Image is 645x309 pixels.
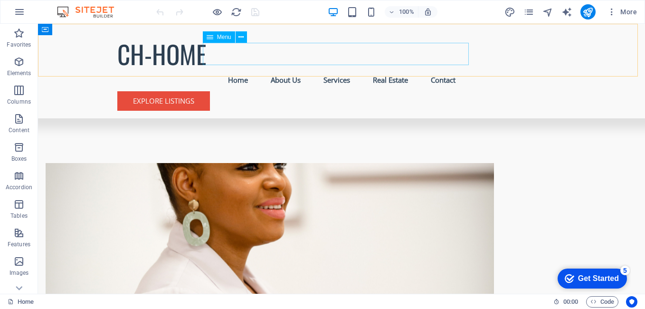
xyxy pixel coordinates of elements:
span: More [607,7,637,17]
i: Navigator [542,7,553,18]
i: Pages (Ctrl+Alt+S) [523,7,534,18]
i: On resize automatically adjust zoom level to fit chosen device. [424,8,432,16]
span: Code [590,296,614,308]
p: Content [9,126,29,134]
p: Images [9,269,29,277]
button: navigator [542,6,554,18]
span: 00 00 [563,296,578,308]
a: Click to cancel selection. Double-click to open Pages [8,296,34,308]
i: Publish [582,7,593,18]
h6: Session time [553,296,579,308]
span: : [570,298,571,305]
img: Editor Logo [55,6,126,18]
i: Design (Ctrl+Alt+Y) [504,7,515,18]
p: Favorites [7,41,31,48]
button: More [603,4,641,19]
div: Get Started 5 items remaining, 0% complete [5,5,75,25]
button: text_generator [561,6,573,18]
p: Tables [10,212,28,220]
button: Code [586,296,618,308]
i: AI Writer [561,7,572,18]
p: Boxes [11,155,27,163]
button: Usercentrics [626,296,637,308]
button: pages [523,6,535,18]
button: publish [580,4,596,19]
span: Menu [217,34,231,40]
p: Elements [7,69,31,77]
p: Columns [7,98,31,106]
i: Reload page [231,7,242,18]
button: reload [230,6,242,18]
p: Features [8,241,30,248]
div: Get Started [26,10,66,19]
p: Accordion [6,183,32,191]
button: Click here to leave preview mode and continue editing [211,6,223,18]
div: 5 [68,2,77,11]
h6: 100% [399,6,414,18]
button: design [504,6,516,18]
button: 100% [385,6,418,18]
